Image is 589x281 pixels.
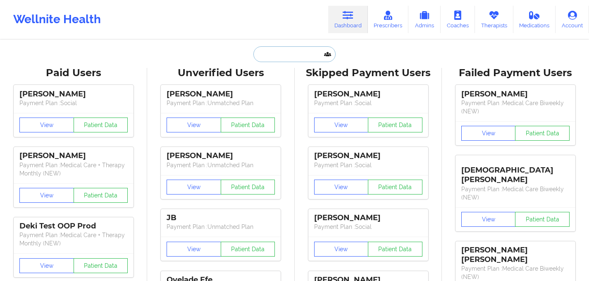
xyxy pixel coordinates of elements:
[475,6,513,33] a: Therapists
[153,67,289,79] div: Unverified Users
[167,213,275,223] div: JB
[461,264,570,281] p: Payment Plan : Medical Care Biweekly (NEW)
[461,126,516,141] button: View
[314,151,422,161] div: [PERSON_NAME]
[513,6,556,33] a: Medications
[314,180,369,195] button: View
[167,89,275,99] div: [PERSON_NAME]
[19,258,74,273] button: View
[328,6,368,33] a: Dashboard
[556,6,589,33] a: Account
[74,188,128,203] button: Patient Data
[314,89,422,99] div: [PERSON_NAME]
[19,151,128,161] div: [PERSON_NAME]
[368,242,422,257] button: Patient Data
[461,99,570,115] p: Payment Plan : Medical Care Biweekly (NEW)
[461,245,570,264] div: [PERSON_NAME] [PERSON_NAME]
[167,223,275,231] p: Payment Plan : Unmatched Plan
[461,159,570,185] div: [DEMOGRAPHIC_DATA][PERSON_NAME]
[19,188,74,203] button: View
[368,118,422,132] button: Patient Data
[368,180,422,195] button: Patient Data
[19,231,128,247] p: Payment Plan : Medical Care + Therapy Monthly (NEW)
[19,89,128,99] div: [PERSON_NAME]
[167,118,221,132] button: View
[167,151,275,161] div: [PERSON_NAME]
[314,99,422,107] p: Payment Plan : Social
[368,6,409,33] a: Prescribers
[461,185,570,202] p: Payment Plan : Medical Care Biweekly (NEW)
[314,213,422,223] div: [PERSON_NAME]
[221,180,275,195] button: Patient Data
[441,6,475,33] a: Coaches
[167,242,221,257] button: View
[19,99,128,107] p: Payment Plan : Social
[314,118,369,132] button: View
[314,223,422,231] p: Payment Plan : Social
[300,67,436,79] div: Skipped Payment Users
[515,212,570,227] button: Patient Data
[314,161,422,169] p: Payment Plan : Social
[515,126,570,141] button: Patient Data
[19,118,74,132] button: View
[19,221,128,231] div: Deki Test OOP Prod
[74,258,128,273] button: Patient Data
[461,89,570,99] div: [PERSON_NAME]
[167,161,275,169] p: Payment Plan : Unmatched Plan
[408,6,441,33] a: Admins
[167,180,221,195] button: View
[448,67,583,79] div: Failed Payment Users
[221,118,275,132] button: Patient Data
[19,161,128,178] p: Payment Plan : Medical Care + Therapy Monthly (NEW)
[167,99,275,107] p: Payment Plan : Unmatched Plan
[461,212,516,227] button: View
[221,242,275,257] button: Patient Data
[74,118,128,132] button: Patient Data
[6,67,141,79] div: Paid Users
[314,242,369,257] button: View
